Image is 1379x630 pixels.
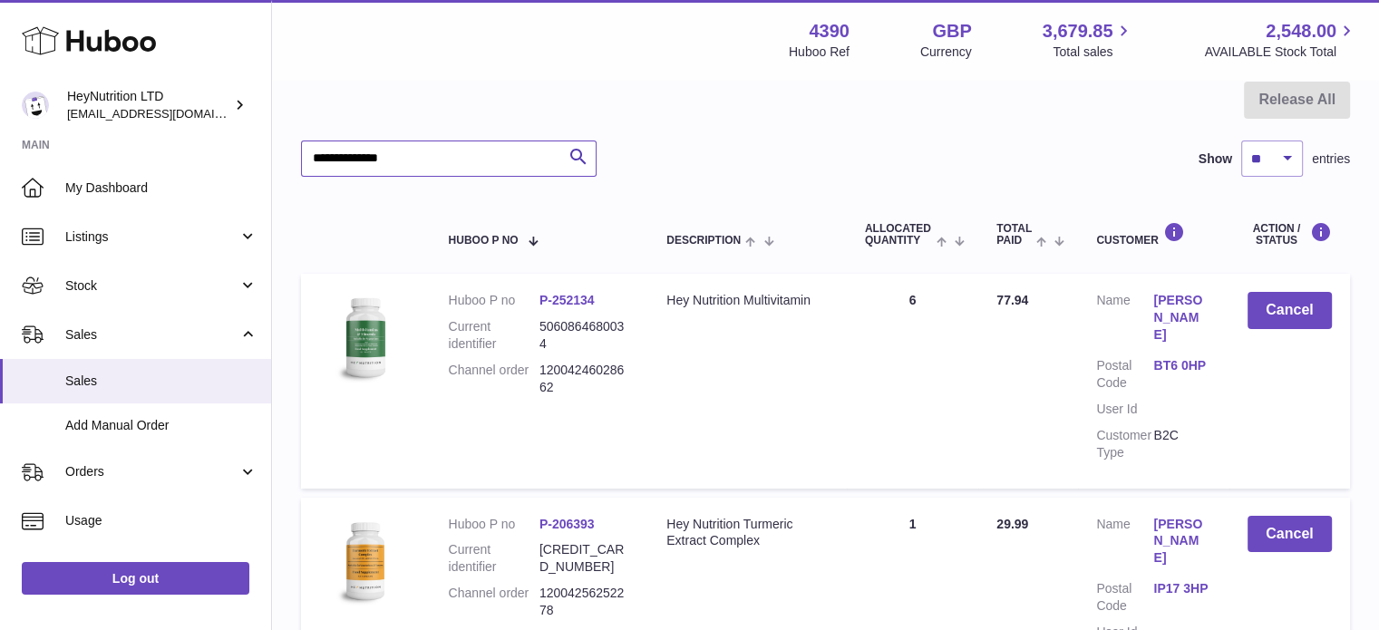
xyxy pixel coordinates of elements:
[932,19,971,44] strong: GBP
[448,541,539,576] dt: Current identifier
[1043,19,1113,44] span: 3,679.85
[448,318,539,353] dt: Current identifier
[1266,19,1336,44] span: 2,548.00
[539,362,630,396] dd: 12004246028662
[847,274,978,488] td: 6
[67,88,230,122] div: HeyNutrition LTD
[1096,292,1153,348] dt: Name
[539,293,595,307] a: P-252134
[65,373,257,390] span: Sales
[1096,516,1153,572] dt: Name
[920,44,972,61] div: Currency
[1204,19,1357,61] a: 2,548.00 AVAILABLE Stock Total
[65,512,257,529] span: Usage
[666,235,741,247] span: Description
[1096,401,1153,418] dt: User Id
[1153,427,1210,461] dd: B2C
[448,292,539,309] dt: Huboo P no
[666,292,829,309] div: Hey Nutrition Multivitamin
[22,562,249,595] a: Log out
[539,318,630,353] dd: 5060864680034
[319,516,410,606] img: 43901725567759.jpeg
[65,277,238,295] span: Stock
[1248,222,1332,247] div: Action / Status
[996,293,1028,307] span: 77.94
[1204,44,1357,61] span: AVAILABLE Stock Total
[1096,580,1153,615] dt: Postal Code
[1199,150,1232,168] label: Show
[1153,292,1210,344] a: [PERSON_NAME]
[809,19,850,44] strong: 4390
[539,541,630,576] dd: [CREDIT_CARD_NUMBER]
[996,223,1032,247] span: Total paid
[1096,427,1153,461] dt: Customer Type
[666,516,829,550] div: Hey Nutrition Turmeric Extract Complex
[65,326,238,344] span: Sales
[539,585,630,619] dd: 12004256252278
[1153,580,1210,597] a: IP17 3HP
[319,292,410,383] img: 43901725567377.jpeg
[1153,516,1210,567] a: [PERSON_NAME]
[865,223,932,247] span: ALLOCATED Quantity
[65,417,257,434] span: Add Manual Order
[1248,516,1332,553] button: Cancel
[1043,19,1134,61] a: 3,679.85 Total sales
[65,179,257,197] span: My Dashboard
[448,585,539,619] dt: Channel order
[789,44,850,61] div: Huboo Ref
[1248,292,1332,329] button: Cancel
[22,92,49,119] img: info@heynutrition.com
[1096,222,1210,247] div: Customer
[1312,150,1350,168] span: entries
[65,463,238,480] span: Orders
[1153,357,1210,374] a: BT6 0HP
[1096,357,1153,392] dt: Postal Code
[448,235,518,247] span: Huboo P no
[448,362,539,396] dt: Channel order
[539,517,595,531] a: P-206393
[996,517,1028,531] span: 29.99
[1053,44,1133,61] span: Total sales
[65,228,238,246] span: Listings
[448,516,539,533] dt: Huboo P no
[67,106,267,121] span: [EMAIL_ADDRESS][DOMAIN_NAME]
